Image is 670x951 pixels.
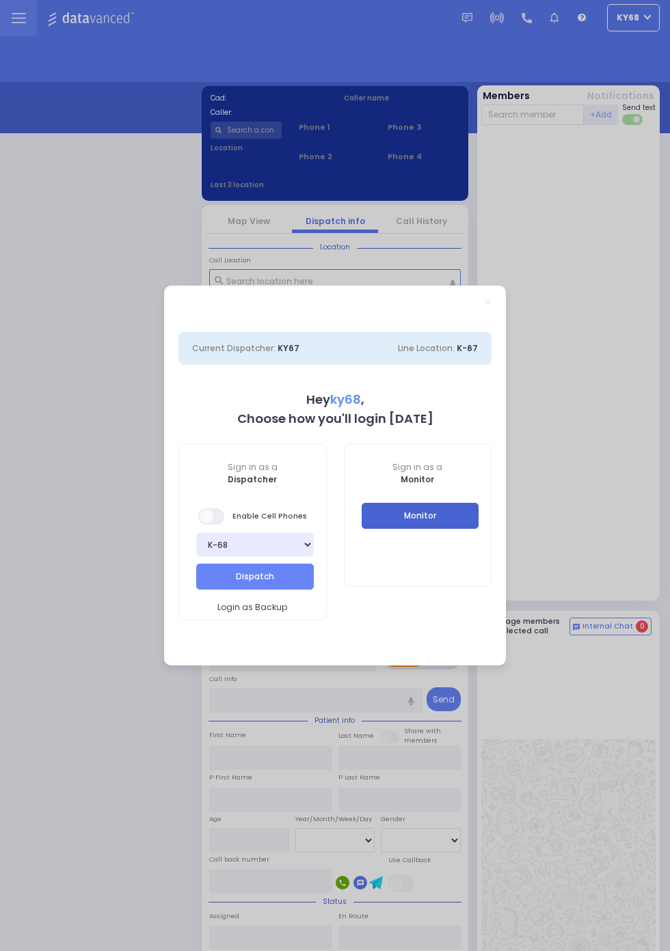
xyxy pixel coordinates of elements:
span: Current Dispatcher: [192,342,276,354]
b: Dispatcher [228,473,277,485]
span: Line Location: [398,342,455,354]
span: Login as Backup [217,601,287,614]
span: ky68 [330,391,361,408]
span: K-67 [457,342,478,354]
span: KY67 [278,342,299,354]
button: Dispatch [196,564,314,590]
b: Hey , [306,391,364,408]
a: Close [484,298,492,305]
span: Sign in as a [345,461,492,473]
span: Sign in as a [179,461,326,473]
button: Monitor [362,503,479,529]
b: Choose how you'll login [DATE] [237,410,433,427]
b: Monitor [401,473,434,485]
span: Enable Cell Phones [198,507,307,526]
